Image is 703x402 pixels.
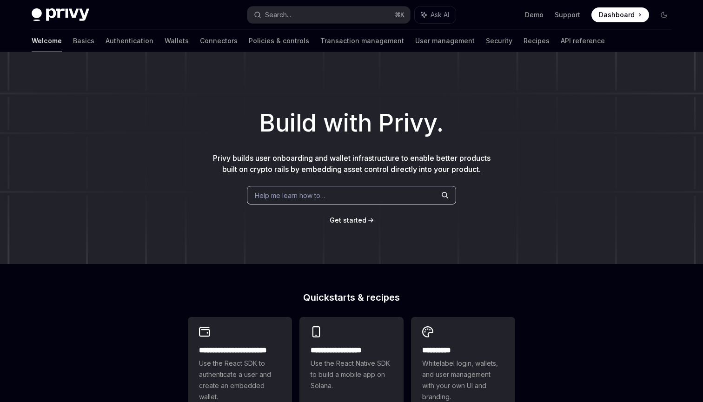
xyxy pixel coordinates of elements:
[249,30,309,52] a: Policies & controls
[486,30,512,52] a: Security
[32,8,89,21] img: dark logo
[431,10,449,20] span: Ask AI
[555,10,580,20] a: Support
[255,191,325,200] span: Help me learn how to…
[247,7,410,23] button: Search...⌘K
[330,216,366,224] span: Get started
[32,30,62,52] a: Welcome
[165,30,189,52] a: Wallets
[73,30,94,52] a: Basics
[106,30,153,52] a: Authentication
[599,10,635,20] span: Dashboard
[415,30,475,52] a: User management
[330,216,366,225] a: Get started
[320,30,404,52] a: Transaction management
[525,10,544,20] a: Demo
[524,30,550,52] a: Recipes
[311,358,392,391] span: Use the React Native SDK to build a mobile app on Solana.
[213,153,491,174] span: Privy builds user onboarding and wallet infrastructure to enable better products built on crypto ...
[561,30,605,52] a: API reference
[591,7,649,22] a: Dashboard
[415,7,456,23] button: Ask AI
[200,30,238,52] a: Connectors
[657,7,671,22] button: Toggle dark mode
[395,11,405,19] span: ⌘ K
[265,9,291,20] div: Search...
[188,293,515,302] h2: Quickstarts & recipes
[15,105,688,141] h1: Build with Privy.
